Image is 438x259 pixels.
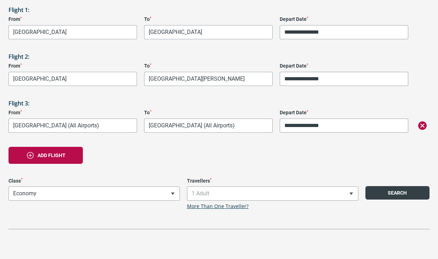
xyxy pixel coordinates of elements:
[8,53,430,60] h3: Flight 2:
[280,110,408,116] label: Depart Date
[144,72,273,86] span: Berlin, Germany
[8,63,137,69] label: From
[187,203,249,209] a: More Than One Traveller?
[8,178,180,184] label: Class
[9,72,137,86] span: Hong Kong, Hong Kong
[9,25,137,39] span: Melbourne, Australia
[144,119,273,133] span: Melbourne, Australia
[8,147,83,164] button: Add flight
[280,63,408,69] label: Depart Date
[144,119,272,132] span: Melbourne, Australia
[144,16,273,22] label: To
[365,186,430,200] button: Search
[8,119,137,133] span: Brussels, Belgium
[187,178,358,184] label: Travellers
[144,110,273,116] label: To
[8,186,180,201] span: Economy
[144,72,272,86] span: Berlin, Germany
[187,187,358,200] span: 1 Adult
[8,7,430,13] h3: Flight 1:
[144,63,273,69] label: To
[8,25,137,39] span: Melbourne, Australia
[144,25,273,39] span: Hong Kong, Hong Kong
[8,110,137,116] label: From
[8,16,137,22] label: From
[280,16,408,22] label: Depart Date
[144,25,272,39] span: Hong Kong, Hong Kong
[187,186,358,201] span: 1 Adult
[9,119,137,132] span: Brussels, Belgium
[8,100,430,107] h3: Flight 3:
[9,187,180,200] span: Economy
